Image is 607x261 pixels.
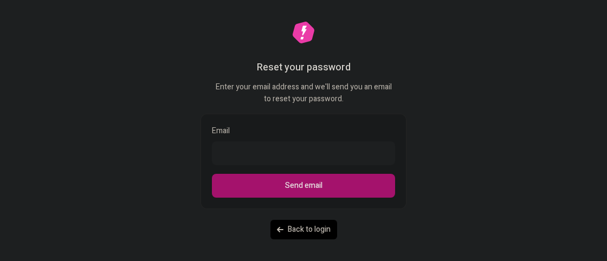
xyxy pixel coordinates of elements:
button: Send email [212,174,395,198]
p: Email [212,125,395,137]
span: Send email [285,180,322,192]
h1: Reset your password [257,61,351,75]
input: Email [212,141,395,165]
p: Enter your email address and we'll send you an email to reset your password. [211,81,396,105]
a: Back to login [270,220,337,239]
